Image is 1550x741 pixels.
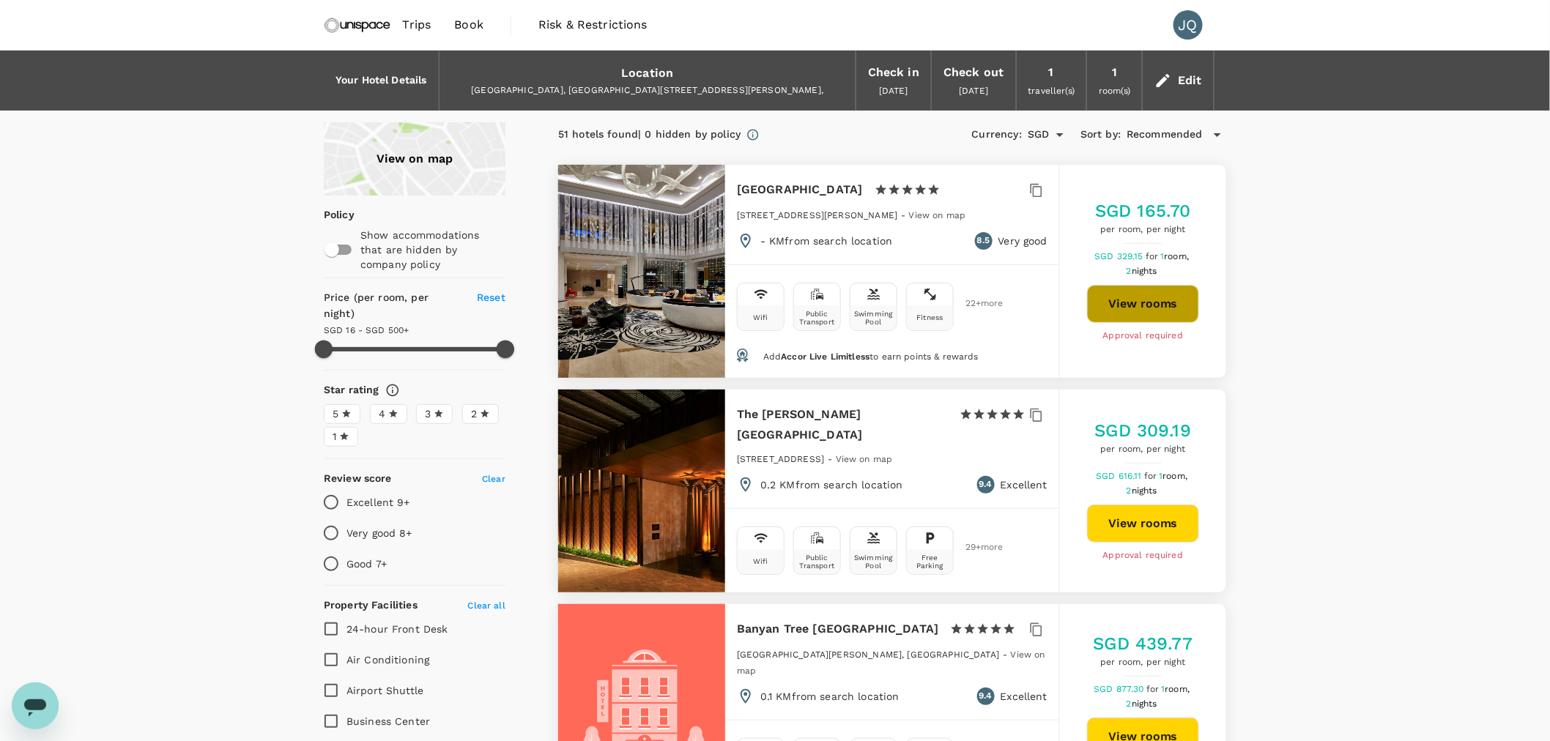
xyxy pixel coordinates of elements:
div: Check in [868,62,919,83]
div: Swimming Pool [853,554,894,570]
h6: Property Facilities [324,597,418,614]
span: 29 + more [965,543,987,552]
span: 4 [379,406,385,422]
div: Wifi [753,557,768,565]
div: Check out [943,62,1004,83]
p: 0.1 KM from search location [760,689,900,704]
p: Excellent 9+ [346,495,410,510]
div: 51 hotels found | 0 hidden by policy [558,127,741,143]
span: Clear all [468,600,505,611]
span: room, [1165,251,1190,261]
h6: Banyan Tree [GEOGRAPHIC_DATA] [737,619,938,639]
span: [DATE] [879,86,908,96]
span: traveller(s) [1028,86,1075,96]
span: SGD 877.30 [1094,684,1147,694]
h6: The [PERSON_NAME][GEOGRAPHIC_DATA] [737,404,948,445]
span: [STREET_ADDRESS] [737,454,824,464]
span: room, [1163,471,1188,481]
span: for [1146,684,1161,694]
span: nights [1132,699,1157,709]
h5: SGD 165.70 [1095,199,1191,223]
span: SGD 16 - SGD 500+ [324,325,409,335]
span: nights [1132,266,1157,276]
span: 2 [471,406,477,422]
div: Wifi [753,313,768,321]
div: [GEOGRAPHIC_DATA], [GEOGRAPHIC_DATA][STREET_ADDRESS][PERSON_NAME], [451,83,844,98]
img: Unispace [324,9,391,41]
span: 2 [1127,485,1160,496]
h5: SGD 309.19 [1095,419,1192,442]
span: 9.4 [979,689,992,704]
span: Risk & Restrictions [538,16,648,34]
p: Show accommodations that are hidden by company policy [360,228,504,272]
span: 22 + more [965,299,987,308]
span: Book [454,16,483,34]
span: [DATE] [959,86,988,96]
span: 1 [1162,684,1193,694]
span: 1 [1161,251,1192,261]
span: room, [1165,684,1190,694]
span: 2 [1127,266,1160,276]
div: Public Transport [797,554,837,570]
h6: Sort by : [1080,127,1121,143]
div: Free Parking [910,554,950,570]
span: - [1004,649,1011,660]
h6: Currency : [972,127,1022,143]
span: 5 [333,406,338,422]
div: 1 [1112,62,1117,83]
div: Public Transport [797,310,837,326]
a: View on map [909,209,966,220]
h5: SGD 439.77 [1094,632,1193,655]
iframe: Button to launch messaging window [12,682,59,729]
span: Add to earn points & rewards [763,351,979,362]
span: View on map [909,210,966,220]
div: JQ [1173,10,1203,40]
span: 2 [1127,699,1160,709]
span: Trips [403,16,431,34]
h6: Price (per room, per night) [324,290,460,322]
h6: [GEOGRAPHIC_DATA] [737,179,863,200]
a: View on map [737,648,1045,676]
div: Edit [1178,70,1202,91]
span: for [1146,251,1160,261]
span: [STREET_ADDRESS][PERSON_NAME] [737,210,897,220]
span: 3 [425,406,431,422]
div: Swimming Pool [853,310,894,326]
p: Excellent [1001,689,1047,704]
p: Policy [324,207,333,222]
span: Approval required [1103,548,1184,563]
span: Approval required [1103,329,1184,343]
button: View rooms [1087,285,1199,323]
div: 1 [1049,62,1054,83]
a: View on map [324,122,505,196]
div: Fitness [916,313,943,321]
svg: Star ratings are awarded to properties to represent the quality of services, facilities, and amen... [385,383,400,398]
span: [GEOGRAPHIC_DATA][PERSON_NAME], [GEOGRAPHIC_DATA] [737,649,999,660]
a: View on map [836,453,893,464]
span: per room, per night [1095,223,1191,237]
h6: Review score [324,471,392,487]
span: View on map [737,649,1045,676]
span: Accor Live Limitless [781,351,869,362]
span: SGD 616.11 [1097,471,1145,481]
p: - KM from search location [760,234,893,248]
span: nights [1132,485,1157,496]
span: per room, per night [1095,442,1192,457]
p: Very good [998,234,1047,248]
button: View rooms [1087,504,1199,543]
p: Good 7+ [346,556,387,571]
span: room(s) [1099,86,1130,96]
span: - [828,454,836,464]
span: per room, per night [1094,655,1193,670]
span: - [902,210,909,220]
span: 1 [333,429,336,444]
h6: Star rating [324,382,379,398]
span: SGD 329.15 [1095,251,1146,261]
h6: Your Hotel Details [335,72,427,89]
p: 0.2 KM from search location [760,477,903,492]
span: 9.4 [979,477,992,492]
span: Airport Shuttle [346,685,423,696]
span: View on map [836,454,893,464]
